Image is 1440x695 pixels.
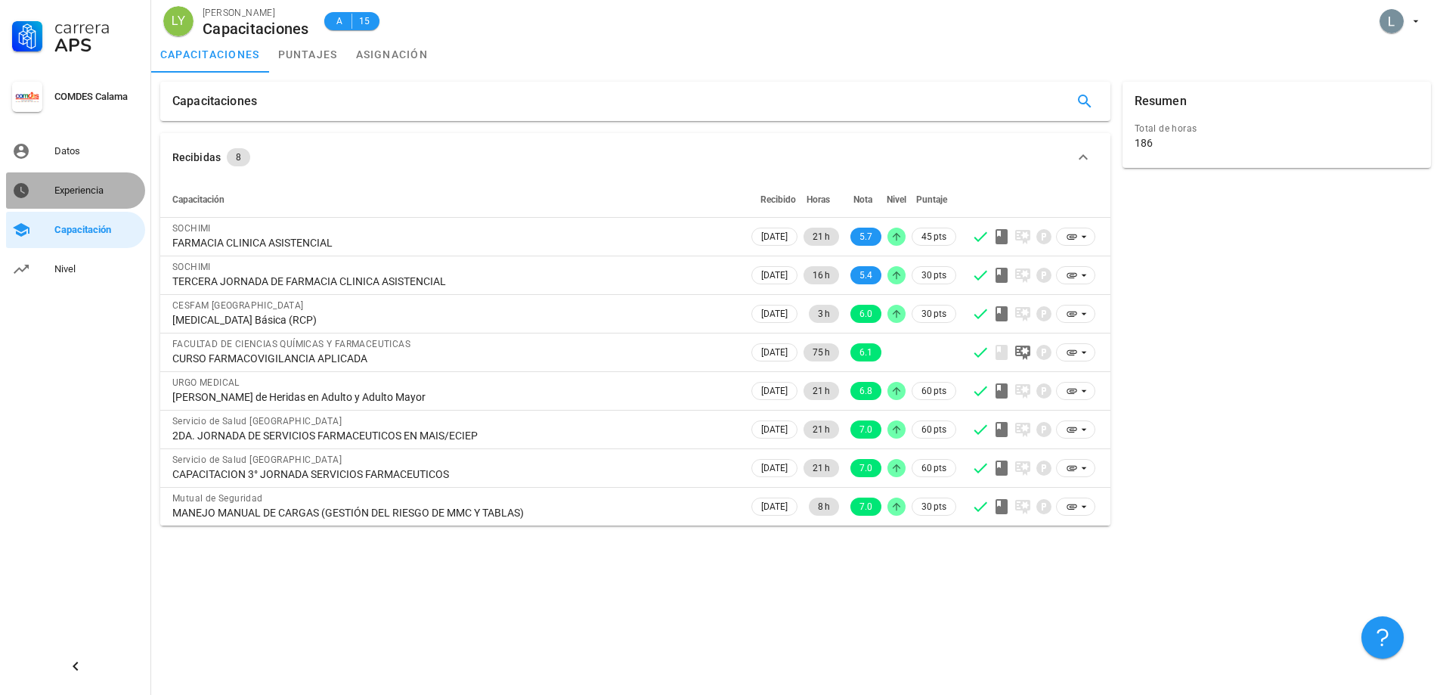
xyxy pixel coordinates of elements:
[842,182,884,218] th: Nota
[160,133,1110,182] button: Recibidas 8
[859,498,872,516] span: 7.0
[859,266,872,284] span: 5.4
[853,194,872,205] span: Nota
[921,229,946,244] span: 45 pts
[6,212,145,248] a: Capacitación
[54,145,139,157] div: Datos
[54,18,139,36] div: Carrera
[163,6,194,36] div: avatar
[172,506,736,520] div: MANEJO MANUAL DE CARGAS (GESTIÓN DEL RIESGO DE MMC Y TABLAS)
[1135,82,1187,121] div: Resumen
[761,460,788,476] span: [DATE]
[172,194,225,205] span: Capacitación
[921,422,946,437] span: 60 pts
[813,343,830,361] span: 75 h
[813,228,830,246] span: 21 h
[172,223,211,234] span: SOCHIMI
[813,420,830,439] span: 21 h
[859,382,872,400] span: 6.8
[269,36,347,73] a: puntajes
[172,493,263,504] span: Mutual de Seguridad
[172,339,410,349] span: FACULTAD DE CIENCIAS QUÍMICAS Y FARMACEUTICAS
[909,182,959,218] th: Puntaje
[761,498,788,515] span: [DATE]
[236,148,241,166] span: 8
[921,461,946,476] span: 60 pts
[859,305,872,323] span: 6.0
[813,459,830,477] span: 21 h
[859,343,872,361] span: 6.1
[54,36,139,54] div: APS
[172,377,240,388] span: URGO MEDICAL
[859,459,872,477] span: 7.0
[807,194,830,205] span: Horas
[6,172,145,209] a: Experiencia
[54,263,139,275] div: Nivel
[54,91,139,103] div: COMDES Calama
[172,429,736,442] div: 2DA. JORNADA DE SERVICIOS FARMACEUTICOS EN MAIS/ECIEP
[1135,136,1153,150] div: 186
[358,14,370,29] span: 15
[761,228,788,245] span: [DATE]
[760,194,796,205] span: Recibido
[172,416,342,427] span: Servicio de Salud [GEOGRAPHIC_DATA]
[172,300,304,311] span: CESFAM [GEOGRAPHIC_DATA]
[761,421,788,438] span: [DATE]
[921,306,946,321] span: 30 pts
[887,194,906,205] span: Nivel
[1135,121,1419,136] div: Total de horas
[748,182,801,218] th: Recibido
[761,267,788,284] span: [DATE]
[172,313,736,327] div: [MEDICAL_DATA] Básica (RCP)
[172,149,221,166] div: Recibidas
[333,14,345,29] span: A
[172,236,736,250] div: FARMACIA CLINICA ASISTENCIAL
[859,420,872,439] span: 7.0
[172,390,736,404] div: [PERSON_NAME] de Heridas en Adulto y Adulto Mayor
[761,383,788,399] span: [DATE]
[54,185,139,197] div: Experiencia
[151,36,269,73] a: capacitaciones
[203,20,309,37] div: Capacitaciones
[172,352,736,365] div: CURSO FARMACOVIGILANCIA APLICADA
[54,224,139,236] div: Capacitación
[172,82,257,121] div: Capacitaciones
[818,305,830,323] span: 3 h
[172,455,342,465] span: Servicio de Salud [GEOGRAPHIC_DATA]
[1380,9,1404,33] div: avatar
[6,251,145,287] a: Nivel
[761,306,788,322] span: [DATE]
[172,262,211,272] span: SOCHIMI
[160,182,748,218] th: Capacitación
[801,182,842,218] th: Horas
[6,133,145,169] a: Datos
[921,268,946,283] span: 30 pts
[813,382,830,400] span: 21 h
[347,36,438,73] a: asignación
[916,194,947,205] span: Puntaje
[818,498,830,516] span: 8 h
[859,228,872,246] span: 5.7
[921,383,946,399] span: 60 pts
[884,182,909,218] th: Nivel
[813,266,830,284] span: 16 h
[172,275,736,288] div: TERCERA JORNADA DE FARMACIA CLINICA ASISTENCIAL
[761,344,788,361] span: [DATE]
[172,6,185,36] span: LY
[921,499,946,514] span: 30 pts
[203,5,309,20] div: [PERSON_NAME]
[172,467,736,481] div: CAPACITACION 3° JORNADA SERVICIOS FARMACEUTICOS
